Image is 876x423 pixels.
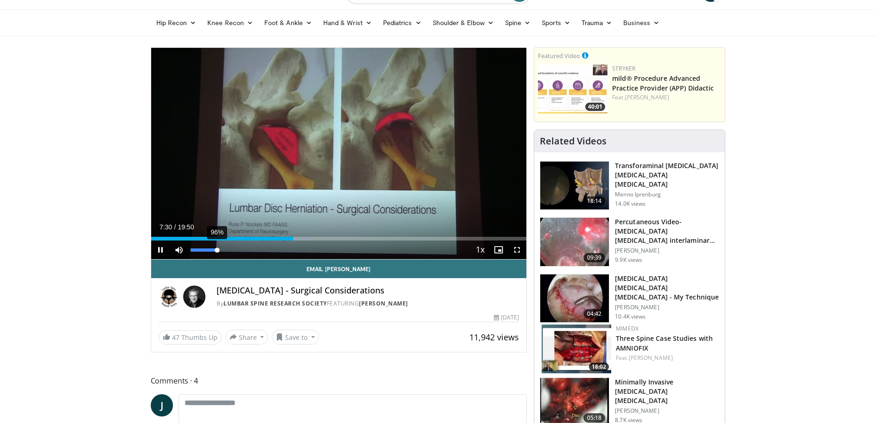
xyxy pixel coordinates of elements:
a: Stryker [612,65,635,72]
span: 47 [172,333,179,342]
a: J [151,394,173,416]
a: Trauma [576,13,618,32]
a: [PERSON_NAME] [359,299,408,307]
img: gaffar_3.png.150x105_q85_crop-smart_upscale.jpg [540,274,609,323]
a: Spine [499,13,536,32]
img: 8fac1a79-a78b-4966-a978-874ddf9a9948.150x105_q85_crop-smart_upscale.jpg [540,218,609,266]
a: Lumbar Spine Research Society [224,299,327,307]
div: By FEATURING [217,299,519,308]
img: Avatar [183,286,205,308]
a: mild® Procedure Advanced Practice Provider (APP) Didactic [612,74,714,92]
p: [PERSON_NAME] [615,304,719,311]
a: [PERSON_NAME] [629,354,673,362]
span: 18:14 [583,196,606,206]
div: Feat. [616,354,717,362]
a: Shoulder & Elbow [427,13,499,32]
a: 40:01 [538,65,607,113]
button: Save to [272,330,319,345]
div: Progress Bar [151,237,527,241]
span: 11,942 views [469,332,519,343]
a: Knee Recon [202,13,259,32]
h3: Percutaneous Video-[MEDICAL_DATA] [MEDICAL_DATA] interlaminar L5-S1 (PELD) [615,217,719,245]
a: 18:14 Transforaminal [MEDICAL_DATA] [MEDICAL_DATA] [MEDICAL_DATA] Menno Iprenburg 14.0K views [540,161,719,210]
div: [DATE] [494,313,519,322]
video-js: Video Player [151,48,527,260]
h3: Transforaminal [MEDICAL_DATA] [MEDICAL_DATA] [MEDICAL_DATA] [615,161,719,189]
a: Hand & Wrist [318,13,377,32]
a: MIMEDX [616,325,639,332]
span: 40:01 [585,103,605,111]
div: Volume Level [191,248,217,252]
p: 14.0K views [615,200,646,208]
span: 18:02 [589,363,609,371]
span: 04:42 [583,309,606,319]
a: 47 Thumbs Up [159,330,222,345]
p: 10.4K views [615,313,646,320]
a: 18:02 [542,325,611,373]
p: Menno Iprenburg [615,191,719,198]
button: Fullscreen [508,241,526,259]
img: Q2xRg7exoPLTwO8X4xMDoxOjBzMTt2bJ.150x105_q85_crop-smart_upscale.jpg [540,162,609,210]
h4: Related Videos [540,136,607,147]
a: Foot & Ankle [259,13,318,32]
img: 4f822da0-6aaa-4e81-8821-7a3c5bb607c6.150x105_q85_crop-smart_upscale.jpg [538,65,607,113]
button: Playback Rate [471,241,489,259]
span: 05:18 [583,413,606,423]
img: Lumbar Spine Research Society [159,286,180,308]
p: [PERSON_NAME] [615,247,719,254]
a: Three Spine Case Studies with AMNIOFIX [616,334,713,352]
button: Enable picture-in-picture mode [489,241,508,259]
div: Feat. [612,93,721,102]
button: Share [225,330,269,345]
a: Email [PERSON_NAME] [151,260,527,278]
span: 7:30 [160,223,172,231]
span: Comments 4 [151,375,527,387]
span: 19:50 [178,223,194,231]
p: 9.9K views [615,256,642,264]
a: 09:39 Percutaneous Video-[MEDICAL_DATA] [MEDICAL_DATA] interlaminar L5-S1 (PELD) [PERSON_NAME] 9.... [540,217,719,267]
button: Mute [170,241,188,259]
a: Sports [536,13,576,32]
img: 34c974b5-e942-4b60-b0f4-1f83c610957b.150x105_q85_crop-smart_upscale.jpg [542,325,611,373]
small: Featured Video [538,52,580,60]
span: 09:39 [583,253,606,262]
a: 04:42 [MEDICAL_DATA] [MEDICAL_DATA] [MEDICAL_DATA] - My Technique [PERSON_NAME] 10.4K views [540,274,719,323]
a: [PERSON_NAME] [625,93,669,101]
h4: [MEDICAL_DATA] - Surgical Considerations [217,286,519,296]
a: Hip Recon [151,13,202,32]
span: / [174,223,176,231]
h3: Minimally Invasive [MEDICAL_DATA] [MEDICAL_DATA] [615,377,719,405]
a: Business [618,13,665,32]
h3: [MEDICAL_DATA] [MEDICAL_DATA] [MEDICAL_DATA] - My Technique [615,274,719,302]
button: Pause [151,241,170,259]
a: Pediatrics [377,13,427,32]
p: [PERSON_NAME] [615,407,719,415]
